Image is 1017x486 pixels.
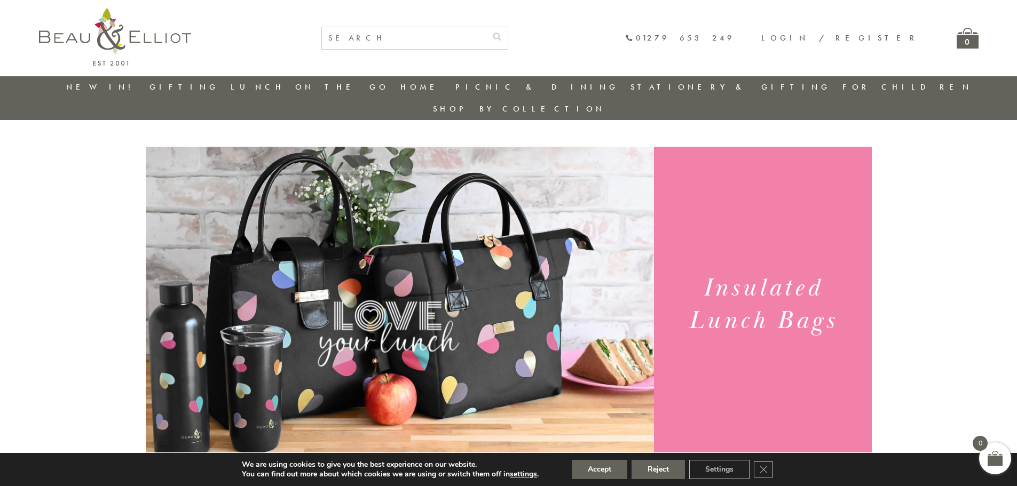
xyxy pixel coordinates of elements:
[231,82,389,92] a: Lunch On The Go
[761,33,919,43] a: Login / Register
[242,469,539,479] p: You can find out more about which cookies we are using or switch them off in .
[149,82,219,92] a: Gifting
[973,436,988,451] span: 0
[630,82,831,92] a: Stationery & Gifting
[754,461,773,477] button: Close GDPR Cookie Banner
[842,82,972,92] a: For Children
[689,460,750,479] button: Settings
[510,469,537,479] button: settings
[433,103,605,114] a: Shop by collection
[146,147,654,467] img: Emily Heart Set
[625,34,735,43] a: 01279 653 249
[322,27,486,49] input: SEARCH
[400,82,443,92] a: Home
[39,8,191,66] img: logo
[667,272,858,337] h1: Insulated Lunch Bags
[957,28,979,49] a: 0
[572,460,627,479] button: Accept
[66,82,138,92] a: New in!
[455,82,619,92] a: Picnic & Dining
[242,460,539,469] p: We are using cookies to give you the best experience on our website.
[632,460,685,479] button: Reject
